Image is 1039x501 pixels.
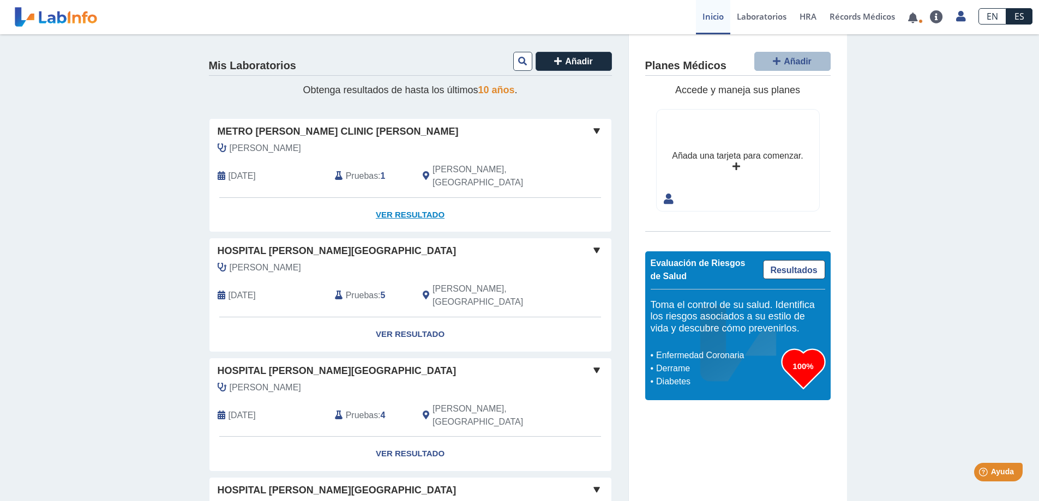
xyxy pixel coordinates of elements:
span: Hospital [PERSON_NAME][GEOGRAPHIC_DATA] [218,244,457,258]
a: Ver Resultado [209,198,611,232]
span: HRA [800,11,816,22]
a: Resultados [763,260,825,279]
span: Obtenga resultados de hasta los últimos . [303,84,517,95]
b: 1 [381,171,386,180]
span: Añadir [784,57,812,66]
h3: 100% [782,359,825,373]
span: 2025-09-12 [229,170,256,183]
span: Pruebas [346,170,378,183]
span: Accede y maneja sus planes [675,84,800,95]
div: : [327,282,415,309]
span: Hospital [PERSON_NAME][GEOGRAPHIC_DATA] [218,483,457,498]
span: Metro [PERSON_NAME] Clinic [PERSON_NAME] [218,124,459,139]
h5: Toma el control de su salud. Identifica los riesgos asociados a su estilo de vida y descubre cómo... [651,299,825,335]
span: Pruebas [346,289,378,302]
span: Añadir [565,57,593,66]
button: Añadir [536,52,612,71]
div: : [327,402,415,428]
a: Ver Resultado [209,317,611,352]
span: Pruebas [346,409,378,422]
span: Dallmayr Vazquez, Elizabeth [230,381,301,394]
span: 2024-10-14 [229,409,256,422]
h4: Mis Laboratorios [209,59,296,73]
span: Hospital [PERSON_NAME][GEOGRAPHIC_DATA] [218,364,457,378]
button: Añadir [754,52,831,71]
span: 10 años [478,84,515,95]
iframe: Help widget launcher [942,458,1027,489]
li: Derrame [653,362,782,375]
span: 2025-05-05 [229,289,256,302]
h4: Planes Médicos [645,59,726,73]
span: Ponce, PR [433,163,553,189]
b: 4 [381,411,386,420]
div: : [327,163,415,189]
span: Mendez Ruiz, Javier [230,261,301,274]
li: Diabetes [653,375,782,388]
span: Evaluación de Riesgos de Salud [651,258,746,281]
a: Ver Resultado [209,437,611,471]
a: EN [978,8,1006,25]
li: Enfermedad Coronaria [653,349,782,362]
span: Ponce, PR [433,282,553,309]
span: Ponce, PR [433,402,553,428]
div: Añada una tarjeta para comenzar. [672,149,803,162]
span: Mendez Ruiz, Javier [230,142,301,155]
b: 5 [381,291,386,300]
a: ES [1006,8,1032,25]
